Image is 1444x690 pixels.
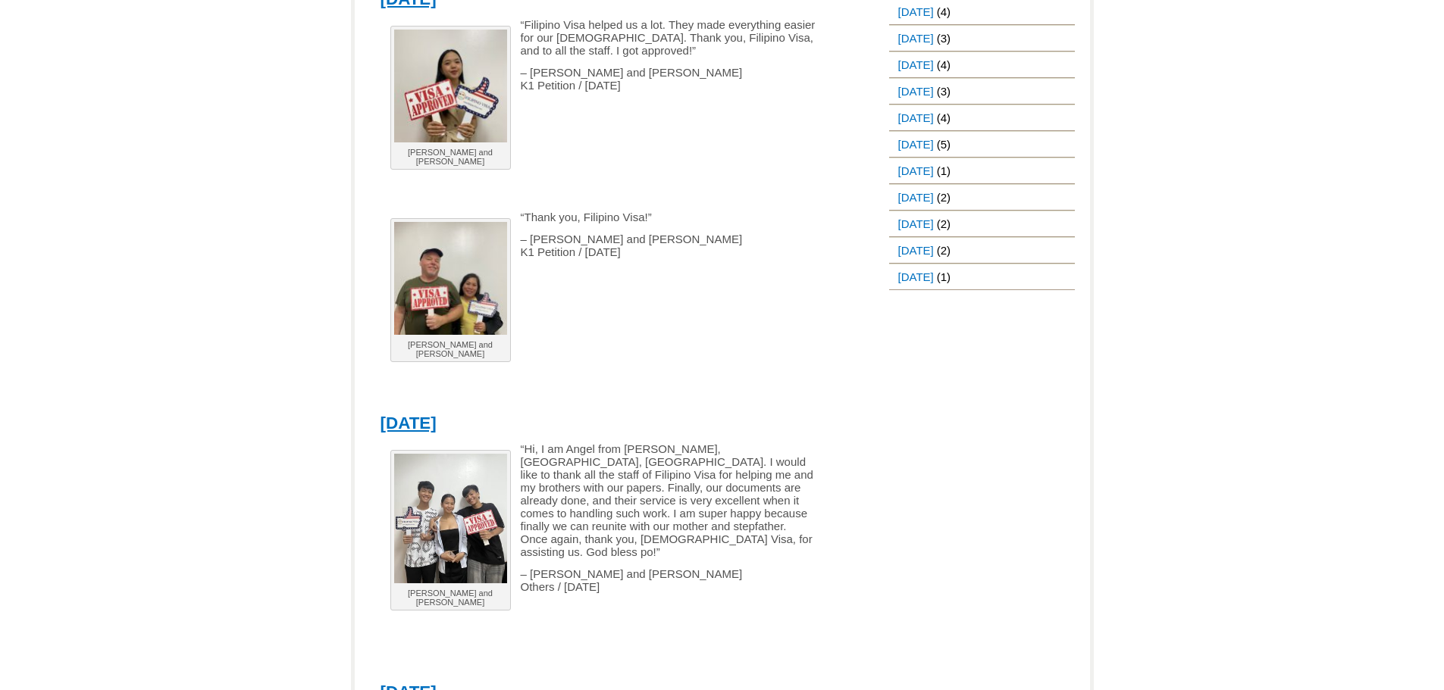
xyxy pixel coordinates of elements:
[521,233,743,258] span: – [PERSON_NAME] and [PERSON_NAME] K1 Petition / [DATE]
[889,52,937,77] a: [DATE]
[521,66,743,92] span: – [PERSON_NAME] and [PERSON_NAME] K1 Petition / [DATE]
[889,184,1075,211] li: (2)
[889,211,937,236] a: [DATE]
[394,30,507,142] img: Joseph and Jhoanna
[889,158,1075,184] li: (1)
[521,567,743,593] span: – [PERSON_NAME] and [PERSON_NAME] Others / [DATE]
[889,25,1075,52] li: (3)
[889,237,1075,264] li: (2)
[394,148,507,166] p: [PERSON_NAME] and [PERSON_NAME]
[394,589,507,607] p: [PERSON_NAME] and [PERSON_NAME]
[381,211,816,223] p: “Thank you, Filipino Visa!”
[381,18,816,57] p: “Filipino Visa helped us a lot. They made everything easier for our [DEMOGRAPHIC_DATA]. Thank you...
[889,79,937,104] a: [DATE]
[889,238,937,263] a: [DATE]
[889,264,1075,290] li: (1)
[889,132,937,157] a: [DATE]
[381,414,437,432] a: [DATE]
[889,158,937,183] a: [DATE]
[889,211,1075,237] li: (2)
[889,26,937,51] a: [DATE]
[889,131,1075,158] li: (5)
[381,442,816,558] p: “Hi, I am Angel from [PERSON_NAME], [GEOGRAPHIC_DATA], [GEOGRAPHIC_DATA]. I would like to thank a...
[889,185,937,210] a: [DATE]
[394,340,507,358] p: [PERSON_NAME] and [PERSON_NAME]
[889,52,1075,78] li: (4)
[394,222,507,335] img: Leonard and Leah
[889,105,1075,131] li: (4)
[394,454,507,583] img: James and Lucy
[889,105,937,130] a: [DATE]
[889,78,1075,105] li: (3)
[889,264,937,289] a: [DATE]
